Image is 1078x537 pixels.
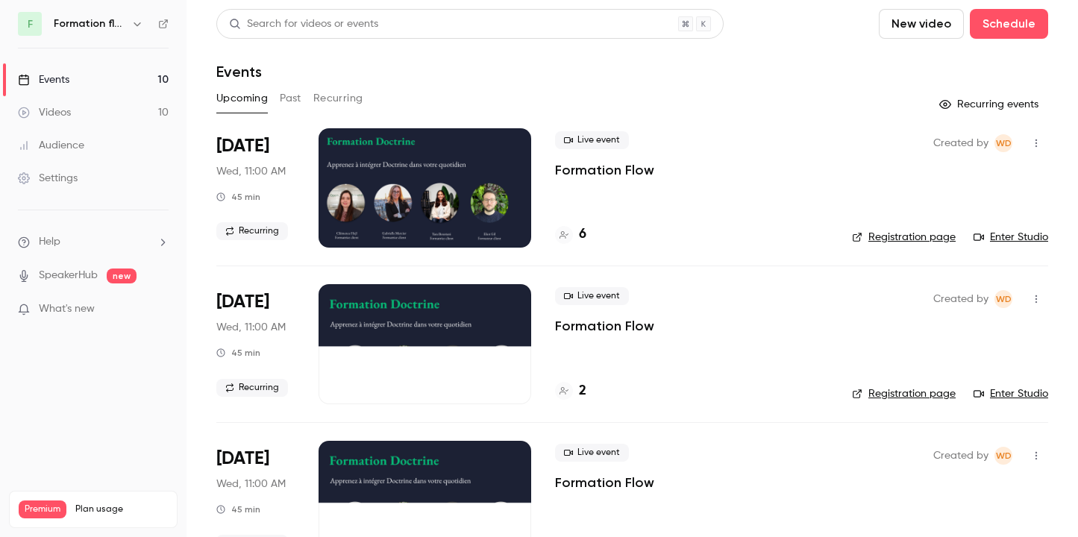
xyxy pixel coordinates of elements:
[18,138,84,153] div: Audience
[229,16,378,32] div: Search for videos or events
[216,447,269,471] span: [DATE]
[216,222,288,240] span: Recurring
[996,134,1012,152] span: WD
[151,303,169,316] iframe: Noticeable Trigger
[555,224,586,245] a: 6
[933,92,1048,116] button: Recurring events
[28,16,33,32] span: F
[54,16,125,31] h6: Formation flow
[555,131,629,149] span: Live event
[39,268,98,283] a: SpeakerHub
[555,317,654,335] a: Formation Flow
[555,287,629,305] span: Live event
[216,134,269,158] span: [DATE]
[216,379,288,397] span: Recurring
[39,234,60,250] span: Help
[18,72,69,87] div: Events
[579,381,586,401] h4: 2
[852,230,956,245] a: Registration page
[216,63,262,81] h1: Events
[280,87,301,110] button: Past
[879,9,964,39] button: New video
[555,474,654,492] a: Formation Flow
[970,9,1048,39] button: Schedule
[216,191,260,203] div: 45 min
[974,386,1048,401] a: Enter Studio
[75,503,168,515] span: Plan usage
[216,347,260,359] div: 45 min
[216,320,286,335] span: Wed, 11:00 AM
[216,284,295,403] div: Oct 1 Wed, 11:00 AM (Europe/Paris)
[933,134,988,152] span: Created by
[18,171,78,186] div: Settings
[933,447,988,465] span: Created by
[996,447,1012,465] span: WD
[579,224,586,245] h4: 6
[555,444,629,462] span: Live event
[18,105,71,120] div: Videos
[994,134,1012,152] span: Webinar Doctrine
[994,447,1012,465] span: Webinar Doctrine
[933,290,988,308] span: Created by
[994,290,1012,308] span: Webinar Doctrine
[107,268,137,283] span: new
[996,290,1012,308] span: WD
[39,301,95,317] span: What's new
[216,87,268,110] button: Upcoming
[555,381,586,401] a: 2
[216,128,295,248] div: Sep 24 Wed, 11:00 AM (Europe/Paris)
[216,290,269,314] span: [DATE]
[216,503,260,515] div: 45 min
[216,164,286,179] span: Wed, 11:00 AM
[19,500,66,518] span: Premium
[974,230,1048,245] a: Enter Studio
[852,386,956,401] a: Registration page
[216,477,286,492] span: Wed, 11:00 AM
[313,87,363,110] button: Recurring
[18,234,169,250] li: help-dropdown-opener
[555,161,654,179] a: Formation Flow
